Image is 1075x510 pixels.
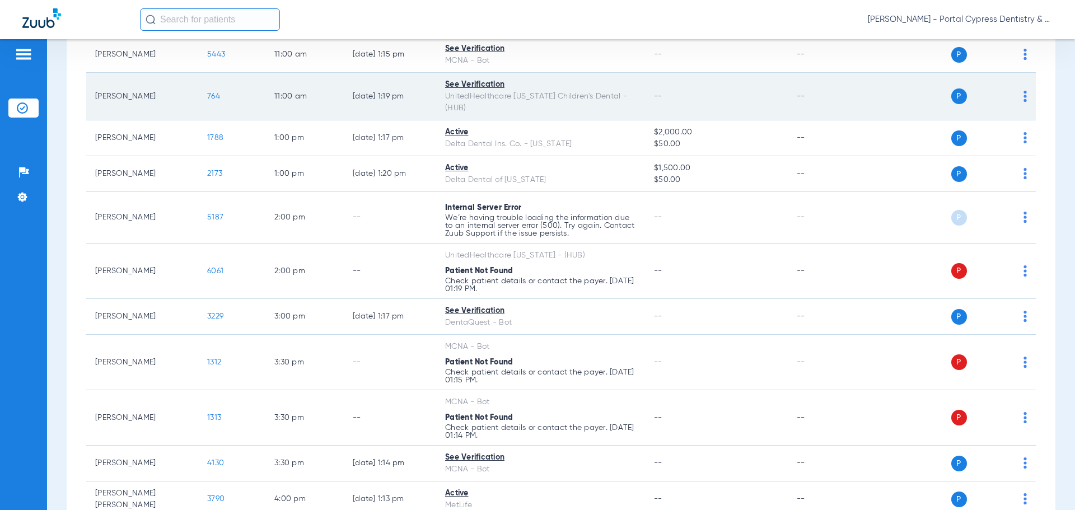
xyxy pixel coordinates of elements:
[445,55,636,67] div: MCNA - Bot
[788,335,863,390] td: --
[146,15,156,25] img: Search Icon
[788,156,863,192] td: --
[86,335,198,390] td: [PERSON_NAME]
[445,277,636,293] p: Check patient details or contact the payer. [DATE] 01:19 PM.
[1023,168,1027,179] img: group-dot-blue.svg
[445,305,636,317] div: See Verification
[445,396,636,408] div: MCNA - Bot
[445,414,513,422] span: Patient Not Found
[1023,357,1027,368] img: group-dot-blue.svg
[265,37,344,73] td: 11:00 AM
[868,14,1053,25] span: [PERSON_NAME] - Portal Cypress Dentistry & Orthodontics
[1023,91,1027,102] img: group-dot-blue.svg
[1023,212,1027,223] img: group-dot-blue.svg
[654,495,662,503] span: --
[207,459,224,467] span: 4130
[1023,49,1027,60] img: group-dot-blue.svg
[86,192,198,244] td: [PERSON_NAME]
[207,312,223,320] span: 3229
[1023,265,1027,277] img: group-dot-blue.svg
[788,73,863,120] td: --
[86,299,198,335] td: [PERSON_NAME]
[265,446,344,481] td: 3:30 PM
[951,47,967,63] span: P
[951,354,967,370] span: P
[22,8,61,28] img: Zuub Logo
[445,138,636,150] div: Delta Dental Ins. Co. - [US_STATE]
[15,48,32,61] img: hamburger-icon
[344,390,436,446] td: --
[654,459,662,467] span: --
[207,358,221,366] span: 1312
[951,456,967,471] span: P
[445,79,636,91] div: See Verification
[445,341,636,353] div: MCNA - Bot
[445,488,636,499] div: Active
[654,92,662,100] span: --
[86,120,198,156] td: [PERSON_NAME]
[445,127,636,138] div: Active
[951,309,967,325] span: P
[207,213,223,221] span: 5187
[445,317,636,329] div: DentaQuest - Bot
[265,244,344,299] td: 2:00 PM
[951,210,967,226] span: P
[344,37,436,73] td: [DATE] 1:15 PM
[265,390,344,446] td: 3:30 PM
[86,244,198,299] td: [PERSON_NAME]
[788,120,863,156] td: --
[445,267,513,275] span: Patient Not Found
[445,214,636,237] p: We’re having trouble loading the information due to an internal server error (500). Try again. Co...
[445,162,636,174] div: Active
[1023,412,1027,423] img: group-dot-blue.svg
[788,244,863,299] td: --
[788,192,863,244] td: --
[207,134,223,142] span: 1788
[344,120,436,156] td: [DATE] 1:17 PM
[788,446,863,481] td: --
[207,50,225,58] span: 5443
[1023,311,1027,322] img: group-dot-blue.svg
[86,446,198,481] td: [PERSON_NAME]
[86,73,198,120] td: [PERSON_NAME]
[207,495,225,503] span: 3790
[445,250,636,261] div: UnitedHealthcare [US_STATE] - (HUB)
[445,452,636,464] div: See Verification
[951,410,967,425] span: P
[344,244,436,299] td: --
[86,156,198,192] td: [PERSON_NAME]
[1023,132,1027,143] img: group-dot-blue.svg
[265,192,344,244] td: 2:00 PM
[265,156,344,192] td: 1:00 PM
[951,492,967,507] span: P
[654,162,778,174] span: $1,500.00
[654,267,662,275] span: --
[654,213,662,221] span: --
[265,335,344,390] td: 3:30 PM
[445,464,636,475] div: MCNA - Bot
[654,358,662,366] span: --
[344,156,436,192] td: [DATE] 1:20 PM
[654,127,778,138] span: $2,000.00
[951,88,967,104] span: P
[654,414,662,422] span: --
[654,138,778,150] span: $50.00
[445,368,636,384] p: Check patient details or contact the payer. [DATE] 01:15 PM.
[445,204,521,212] span: Internal Server Error
[951,130,967,146] span: P
[207,92,220,100] span: 764
[344,446,436,481] td: [DATE] 1:14 PM
[445,358,513,366] span: Patient Not Found
[86,37,198,73] td: [PERSON_NAME]
[1019,456,1075,510] div: Chat Widget
[788,37,863,73] td: --
[344,192,436,244] td: --
[445,91,636,114] div: UnitedHealthcare [US_STATE] Children's Dental - (HUB)
[788,299,863,335] td: --
[344,73,436,120] td: [DATE] 1:19 PM
[445,424,636,439] p: Check patient details or contact the payer. [DATE] 01:14 PM.
[654,50,662,58] span: --
[265,73,344,120] td: 11:00 AM
[654,174,778,186] span: $50.00
[86,390,198,446] td: [PERSON_NAME]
